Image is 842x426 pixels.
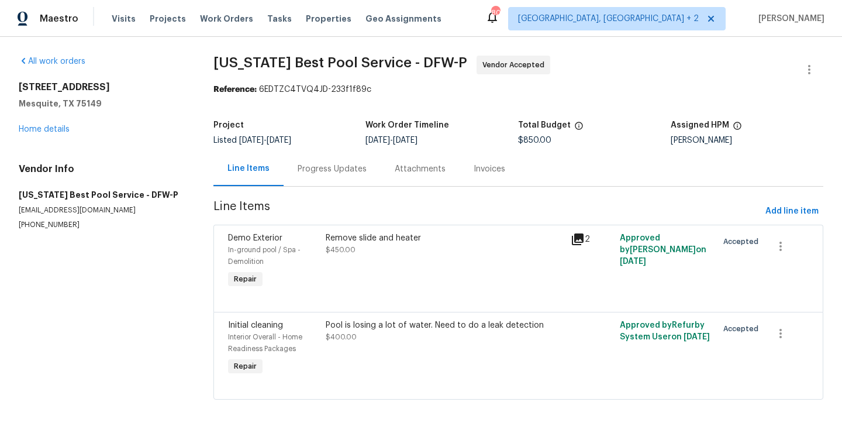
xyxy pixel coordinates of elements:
[491,7,499,19] div: 80
[671,121,729,129] h5: Assigned HPM
[239,136,264,145] span: [DATE]
[365,136,417,145] span: -
[326,246,356,253] span: $450.00
[227,163,270,174] div: Line Items
[19,220,185,230] p: [PHONE_NUMBER]
[326,334,357,341] span: $400.00
[620,321,710,341] span: Approved by Refurby System User on
[574,121,584,136] span: The total cost of line items that have been proposed by Opendoor. This sum includes line items th...
[239,136,291,145] span: -
[150,13,186,25] span: Projects
[298,163,367,175] div: Progress Updates
[267,15,292,23] span: Tasks
[229,273,261,285] span: Repair
[306,13,351,25] span: Properties
[213,121,244,129] h5: Project
[213,201,761,222] span: Line Items
[620,257,646,266] span: [DATE]
[326,319,564,331] div: Pool is losing a lot of water. Need to do a leak detection
[267,136,291,145] span: [DATE]
[213,136,291,145] span: Listed
[393,136,417,145] span: [DATE]
[733,121,742,136] span: The hpm assigned to this work order.
[112,13,136,25] span: Visits
[365,136,390,145] span: [DATE]
[365,121,449,129] h5: Work Order Timeline
[518,13,699,25] span: [GEOGRAPHIC_DATA], [GEOGRAPHIC_DATA] + 2
[19,57,85,66] a: All work orders
[326,232,564,244] div: Remove slide and heater
[365,13,441,25] span: Geo Assignments
[723,236,763,248] span: Accepted
[474,163,505,175] div: Invoices
[518,136,551,145] span: $850.00
[19,81,185,93] h2: [STREET_ADDRESS]
[229,360,261,372] span: Repair
[395,163,446,175] div: Attachments
[19,163,185,175] h4: Vendor Info
[19,125,70,133] a: Home details
[754,13,824,25] span: [PERSON_NAME]
[213,56,467,70] span: [US_STATE] Best Pool Service - DFW-P
[19,189,185,201] h5: [US_STATE] Best Pool Service - DFW-P
[518,121,571,129] h5: Total Budget
[19,205,185,215] p: [EMAIL_ADDRESS][DOMAIN_NAME]
[723,323,763,335] span: Accepted
[228,334,302,352] span: Interior Overall - Home Readiness Packages
[40,13,78,25] span: Maestro
[765,204,819,219] span: Add line item
[200,13,253,25] span: Work Orders
[228,321,283,329] span: Initial cleaning
[761,201,823,222] button: Add line item
[228,246,301,265] span: In-ground pool / Spa - Demolition
[213,85,257,94] b: Reference:
[213,84,824,95] div: 6EDTZC4TVQ4JD-233f1f89c
[482,59,549,71] span: Vendor Accepted
[19,98,185,109] h5: Mesquite, TX 75149
[671,136,823,145] div: [PERSON_NAME]
[620,234,706,266] span: Approved by [PERSON_NAME] on
[228,234,282,242] span: Demo Exterior
[684,333,710,341] span: [DATE]
[571,232,613,246] div: 2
